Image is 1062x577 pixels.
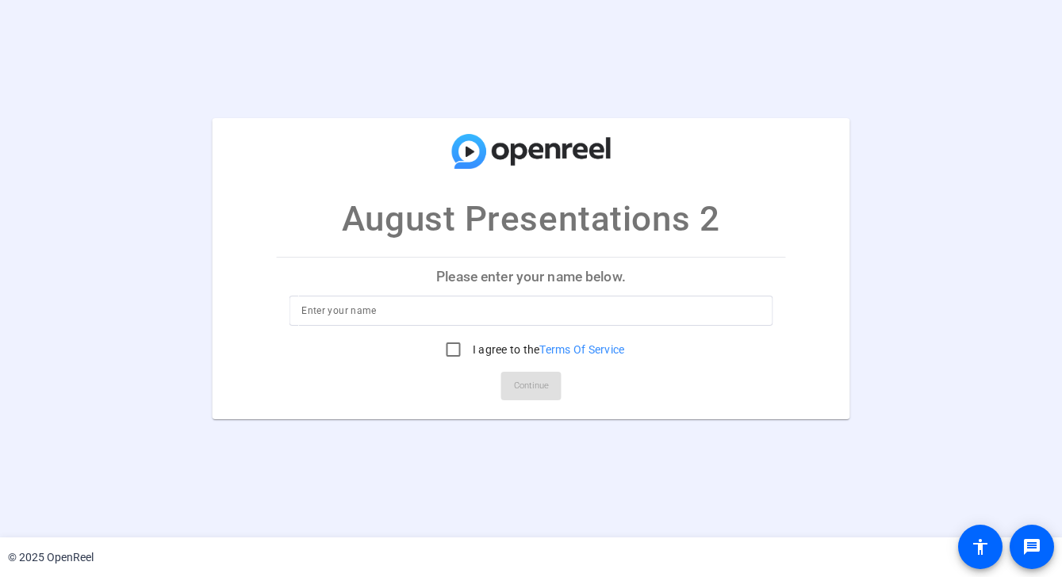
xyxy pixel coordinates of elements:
[539,343,624,356] a: Terms Of Service
[1022,537,1041,556] mat-icon: message
[452,134,611,169] img: company-logo
[470,342,625,357] label: I agree to the
[8,549,94,566] div: © 2025 OpenReel
[971,537,990,556] mat-icon: accessibility
[301,301,761,320] input: Enter your name
[342,193,720,245] p: August Presentations 2
[276,258,786,296] p: Please enter your name below.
